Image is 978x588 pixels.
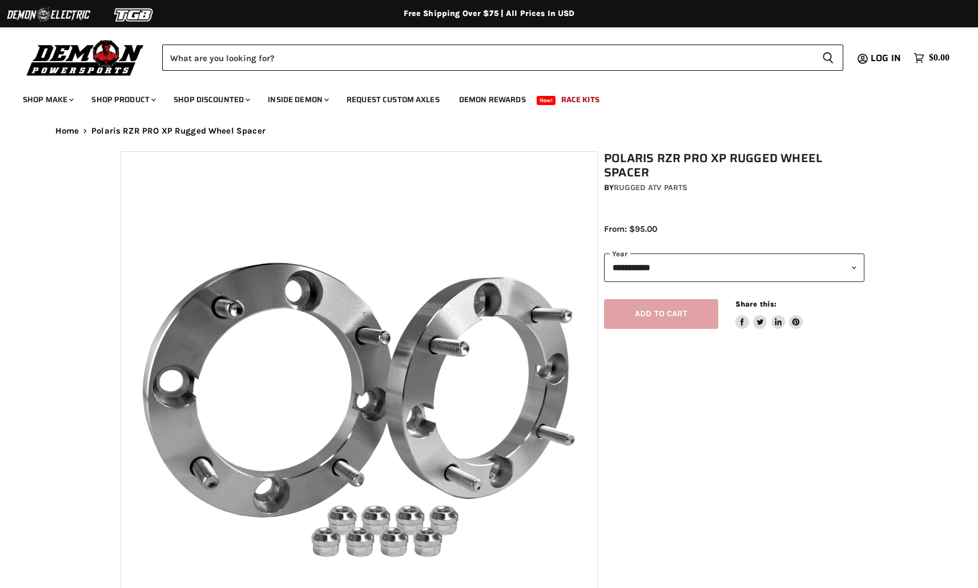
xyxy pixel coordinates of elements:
nav: Breadcrumbs [33,126,946,136]
a: $0.00 [908,50,955,66]
a: Log in [866,53,908,63]
form: Product [162,45,843,71]
span: $0.00 [929,53,949,63]
div: Free Shipping Over $75 | All Prices In USD [33,9,946,19]
span: Share this: [735,300,776,308]
a: Inside Demon [259,88,336,111]
img: TGB Logo 2 [91,4,177,26]
a: Race Kits [553,88,608,111]
a: Shop Discounted [165,88,257,111]
img: Demon Powersports [23,37,148,78]
img: Demon Electric Logo 2 [6,4,91,26]
h1: Polaris RZR PRO XP Rugged Wheel Spacer [604,151,864,180]
span: Polaris RZR PRO XP Rugged Wheel Spacer [91,126,265,136]
ul: Main menu [14,83,947,111]
span: Log in [871,51,901,65]
a: Shop Make [14,88,81,111]
a: Rugged ATV Parts [614,183,687,192]
a: Shop Product [83,88,163,111]
aside: Share this: [735,299,803,329]
span: From: $95.00 [604,224,657,234]
input: Search [162,45,813,71]
span: New! [537,96,556,105]
select: year [604,253,864,281]
button: Search [813,45,843,71]
a: Home [55,126,79,136]
a: Request Custom Axles [338,88,448,111]
a: Demon Rewards [450,88,534,111]
div: by [604,182,864,194]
